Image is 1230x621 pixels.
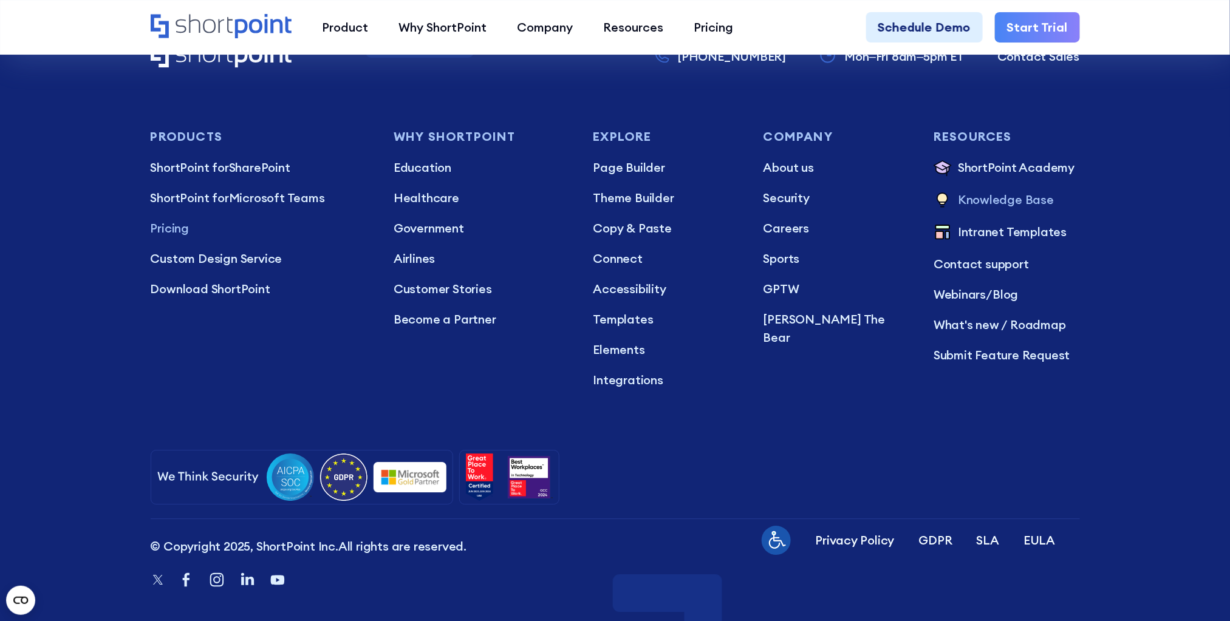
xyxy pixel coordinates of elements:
a: Blog [993,287,1018,302]
a: Airlines [394,249,569,268]
h3: Company [764,130,909,143]
span: ShortPoint for [151,160,229,175]
a: Accessibility [593,280,739,298]
a: GPTW [764,280,909,298]
span: ShortPoint for [151,190,229,205]
div: Product [322,18,368,36]
a: Security [764,189,909,207]
a: Knowledge Base [934,191,1079,211]
a: Twitter [151,572,165,589]
a: GDPR [919,531,952,549]
h3: Resources [934,130,1079,143]
p: Privacy Policy [815,531,894,549]
a: Contact support [934,255,1079,273]
a: Copy & Paste [593,219,739,237]
a: Company [502,12,588,42]
a: Schedule Demo [866,12,983,42]
p: Healthcare [394,189,569,207]
a: Pricing [678,12,748,42]
a: Contact Sales [997,47,1079,66]
a: [PHONE_NUMBER] [655,47,786,66]
a: Home [151,43,292,69]
a: Home [151,14,292,40]
a: Custom Design Service [151,249,370,268]
a: Resources [588,12,678,42]
a: Product [307,12,383,42]
p: SharePoint [151,158,370,177]
p: Page Builder [593,158,739,177]
a: About us [764,158,909,177]
a: Elements [593,341,739,359]
p: Mon–Fri 8am–5pm ET [845,47,965,66]
a: SLA [977,531,999,549]
p: Intranet Templates [958,223,1067,243]
p: Pricing [151,219,370,237]
div: Pricing [694,18,733,36]
a: Integrations [593,371,739,389]
p: All rights are reserved. [151,537,467,555]
a: ShortPoint forSharePoint [151,158,370,177]
div: Why ShortPoint [398,18,487,36]
a: Careers [764,219,909,237]
a: Webinars [934,287,986,302]
a: Theme Builder [593,189,739,207]
a: Connect [593,249,739,268]
a: ShortPoint Academy [934,158,1079,178]
a: Download ShortPoint [151,280,370,298]
span: © Copyright 2025, ShortPoint Inc. [151,538,338,554]
a: Sports [764,249,909,268]
a: What's new / Roadmap [934,316,1079,334]
p: Knowledge Base [958,191,1054,211]
iframe: Chat Widget [1169,563,1230,621]
p: [PHONE_NUMBER] [677,47,786,66]
a: Facebook [177,571,196,591]
a: [PERSON_NAME] The Bear [764,310,909,347]
a: Submit Feature Request [934,346,1079,364]
p: ShortPoint Academy [958,158,1075,178]
a: ShortPoint forMicrosoft Teams [151,189,370,207]
button: Open CMP widget [6,586,35,615]
h3: Explore [593,130,739,143]
p: / [934,285,1079,304]
h3: Why Shortpoint [394,130,569,143]
a: Education [394,158,569,177]
a: Government [394,219,569,237]
p: Microsoft Teams [151,189,370,207]
div: Company [517,18,573,36]
a: Customer Stories [394,280,569,298]
a: Linkedin [238,571,256,591]
a: EULA [1023,531,1055,549]
a: Instagram [208,571,226,591]
a: Why ShortPoint [383,12,502,42]
a: Start Trial [995,12,1080,42]
div: Resources [603,18,663,36]
h3: Products [151,130,370,143]
a: Become a Partner [394,310,569,328]
p: Templates [593,310,739,328]
a: Youtube [268,571,287,591]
